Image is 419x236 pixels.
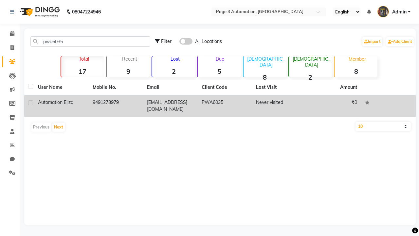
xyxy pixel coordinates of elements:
strong: 2 [152,67,195,75]
th: User Name [34,80,89,95]
a: Add Client [386,37,414,46]
input: Search by Name/Mobile/Email/Code [30,36,150,47]
td: 9491273979 [89,95,143,117]
p: Lost [155,56,195,62]
td: Never visited [252,95,307,117]
a: Import [362,37,382,46]
td: ₹0 [307,95,361,117]
strong: 5 [198,67,241,75]
strong: 8 [244,73,286,81]
strong: 8 [335,67,377,75]
p: Due [199,56,241,62]
th: Client Code [198,80,252,95]
strong: 2 [289,73,332,81]
th: Last Visit [252,80,307,95]
span: Automation Eliza [38,99,73,105]
img: logo [17,3,62,21]
strong: 9 [107,67,150,75]
p: Recent [109,56,150,62]
button: Next [52,123,65,132]
p: [DEMOGRAPHIC_DATA] [246,56,286,68]
span: Admin [392,9,407,15]
p: Member [337,56,377,62]
span: Filter [161,38,172,44]
strong: 17 [61,67,104,75]
th: Email [143,80,198,95]
span: All Locations [195,38,222,45]
p: Total [64,56,104,62]
p: [DEMOGRAPHIC_DATA] [292,56,332,68]
td: PWA6035 [198,95,252,117]
td: [EMAIL_ADDRESS][DOMAIN_NAME] [143,95,198,117]
th: Amount [336,80,361,95]
img: Admin [377,6,389,17]
th: Mobile No. [89,80,143,95]
b: 08047224946 [72,3,101,21]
